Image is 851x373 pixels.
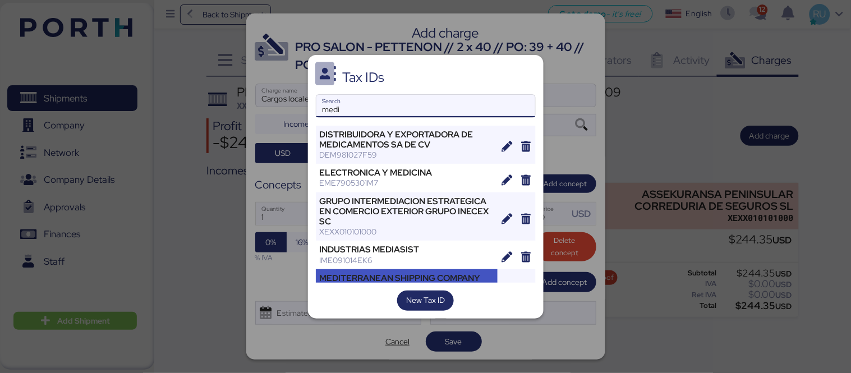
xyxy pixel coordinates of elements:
[320,130,494,150] div: DISTRIBUIDORA Y EXPORTADORA DE MEDICAMENTOS SA DE CV
[406,293,445,307] span: New Tax ID
[320,178,494,188] div: EME7905301M7
[320,227,494,237] div: XEXX010101000
[320,273,494,293] div: MEDITERRANEAN SHIPPING COMPANY MEXICO S.A. de C.V.
[397,291,454,311] button: New Tax ID
[342,72,384,82] div: Tax IDs
[320,150,494,160] div: DEM981027F59
[320,255,494,265] div: IME091014EK6
[320,245,494,255] div: INDUSTRIAS MEDIASIST
[320,196,494,227] div: GRUPO INTERMEDIACION ESTRATEGICA EN COMERCIO EXTERIOR GRUPO INECEX SC
[320,168,494,178] div: ELECTRONICA Y MEDICINA
[316,95,535,117] input: Search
